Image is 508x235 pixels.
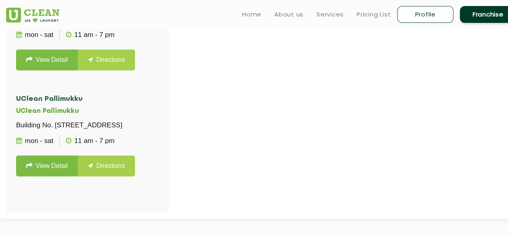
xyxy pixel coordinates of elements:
[16,49,78,70] a: View Detail
[316,10,344,19] a: Services
[16,155,78,176] a: View Detail
[66,29,114,41] p: 11 AM - 7 PM
[16,135,53,147] p: Mon - Sat
[6,8,59,22] img: UClean Laundry and Dry Cleaning
[66,135,114,147] p: 11 AM - 7 PM
[16,120,135,131] p: Building No. [STREET_ADDRESS]
[16,95,135,103] h4: UClean Pallimukku
[78,49,135,70] a: Directions
[78,155,135,176] a: Directions
[16,29,53,41] p: Mon - Sat
[242,10,261,19] a: Home
[357,10,391,19] a: Pricing List
[274,10,304,19] a: About us
[16,108,135,115] h5: UClean Pallimukku
[397,6,453,23] a: Profile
